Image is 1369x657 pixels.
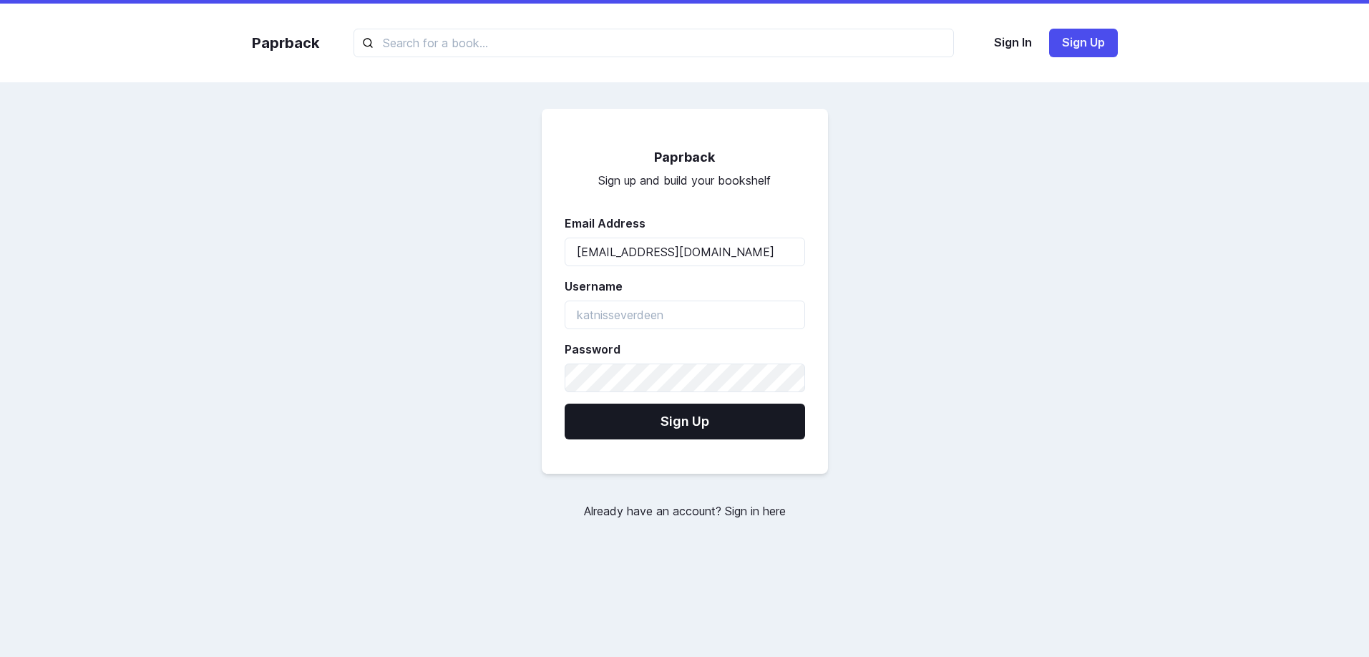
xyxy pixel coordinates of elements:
[565,364,805,392] input: Password
[598,143,771,172] h2: Paprback
[1049,29,1118,57] button: Sign Up
[983,29,1043,57] button: Sign In
[584,502,786,520] a: Already have an account? Sign in here
[252,32,319,54] a: Paprback
[565,341,796,358] label: Password
[598,143,771,189] a: Back to homepage
[565,238,805,266] input: emailAddress
[565,301,805,329] input: username
[565,278,796,295] label: Username
[565,215,796,232] label: Email Address
[354,29,954,57] input: Search for a book...
[598,172,771,189] p: Sign up and build your bookshelf
[565,404,805,439] button: Sign Up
